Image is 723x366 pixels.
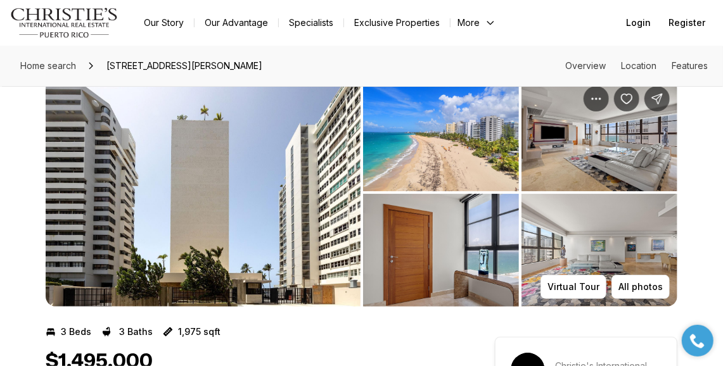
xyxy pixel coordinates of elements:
[119,327,153,337] p: 3 Baths
[626,18,651,28] span: Login
[363,79,519,191] button: View image gallery
[46,79,677,306] div: Listing Photos
[661,10,713,35] button: Register
[614,86,639,111] button: Save Property: 1501 ASHFORD AVENUE #9A
[547,282,599,292] p: Virtual Tour
[621,60,656,71] a: Skip to: Location
[279,14,343,32] a: Specialists
[20,60,76,71] span: Home search
[61,327,91,337] p: 3 Beds
[618,10,658,35] button: Login
[584,86,609,111] button: Property options
[46,79,361,306] li: 1 of 6
[134,14,194,32] a: Our Story
[178,327,221,337] p: 1,975 sqft
[101,322,153,342] button: 3 Baths
[10,8,118,38] img: logo
[565,60,606,71] a: Skip to: Overview
[101,56,267,76] span: [STREET_ADDRESS][PERSON_NAME]
[644,86,670,111] button: Share Property: 1501 ASHFORD AVENUE #9A
[521,79,677,191] button: View image gallery
[521,194,677,306] button: View image gallery
[611,275,670,299] button: All photos
[363,194,519,306] button: View image gallery
[344,14,450,32] a: Exclusive Properties
[363,79,678,306] li: 2 of 6
[451,14,504,32] button: More
[618,282,663,292] p: All photos
[15,56,81,76] a: Home search
[541,275,606,299] button: Virtual Tour
[672,60,708,71] a: Skip to: Features
[669,18,705,28] span: Register
[46,79,361,306] button: View image gallery
[195,14,278,32] a: Our Advantage
[565,61,708,71] nav: Page section menu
